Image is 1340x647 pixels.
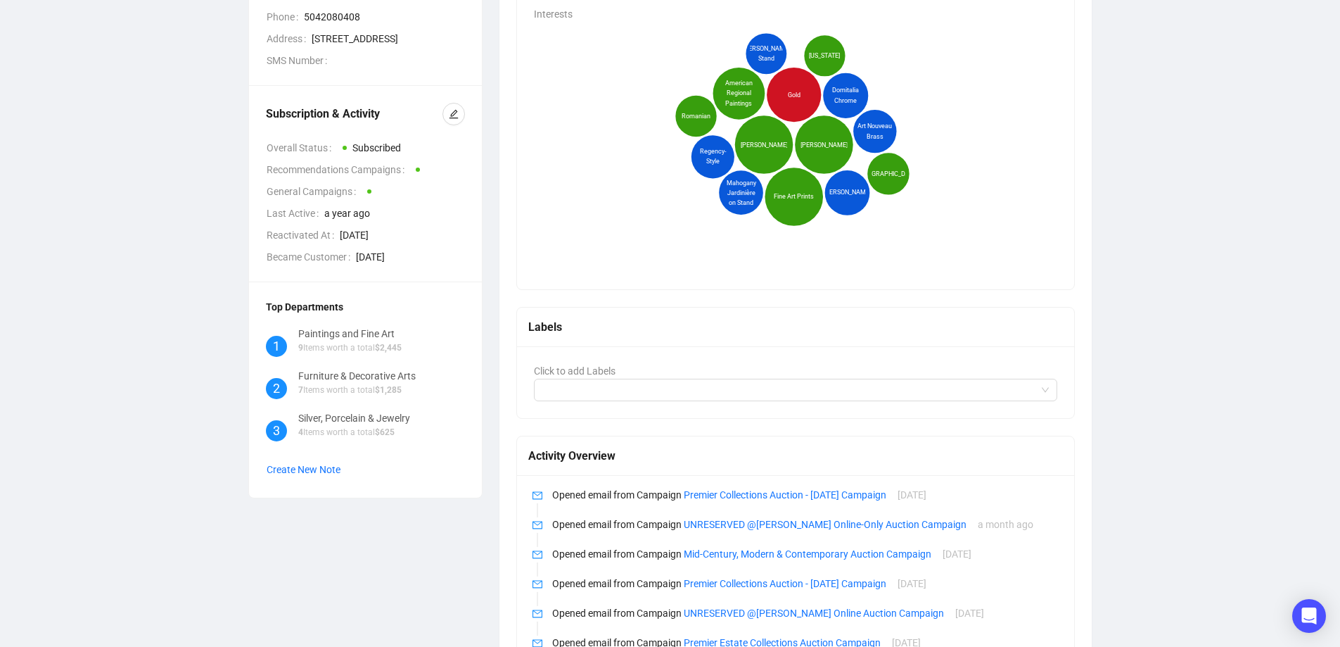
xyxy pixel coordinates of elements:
span: Mahogany Jardinière on Stand [723,178,758,208]
span: [DATE] [898,578,926,589]
span: Domitalia Chrome [827,86,863,106]
a: UNRESERVED @[PERSON_NAME] Online Auction Campaign [684,608,944,619]
span: 5042080408 [304,9,465,25]
p: Opened email from Campaign [552,605,1058,621]
span: [PERSON_NAME] [740,140,787,150]
span: mail [532,550,542,560]
span: $ 625 [375,427,395,437]
span: American Regional Paintings [717,79,759,108]
span: Art Nouveau Brass [857,122,892,142]
p: Items worth a total [298,384,416,397]
a: Premier Collections Auction - [DATE] Campaign [684,578,886,589]
span: [GEOGRAPHIC_DATA] [858,169,918,179]
span: $ 2,445 [375,343,402,353]
span: [STREET_ADDRESS] [312,31,465,46]
p: Items worth a total [298,341,402,355]
span: 9 [298,343,303,353]
span: Romanian [682,111,710,121]
a: Mid-Century, Modern & Contemporary Auction Campaign [684,548,931,560]
span: mail [532,579,542,589]
span: [PERSON_NAME] [800,140,847,150]
span: [DATE] [340,227,465,243]
div: Labels [528,318,1064,336]
span: Regency-Style [695,147,729,167]
span: Address [267,31,312,46]
span: Overall Status [267,140,337,156]
span: Last Active [267,206,324,221]
div: Top Departments [266,299,465,315]
div: Open Intercom Messenger [1292,599,1326,633]
span: 2 [273,379,280,398]
div: Furniture & Decorative Arts [298,368,416,384]
span: Create New Note [267,464,340,475]
div: Paintings and Fine Art [298,326,402,341]
span: [PERSON_NAME] Stand [742,44,789,63]
span: Became Customer [267,249,356,265]
span: SMS Number [267,53,333,68]
div: Silver, Porcelain & Jewelry [298,410,410,426]
span: Fine Art Prints [774,192,814,202]
span: mail [532,520,542,530]
span: Gold [787,90,800,100]
span: Recommendations Campaigns [267,162,410,177]
div: Subscription & Activity [266,106,442,123]
span: edit [449,109,459,119]
span: a year ago [324,206,465,221]
p: Opened email from Campaign [552,487,1058,503]
span: Reactivated At [267,227,340,243]
span: 1 [273,337,280,356]
span: [DATE] [898,489,926,501]
span: [DATE] [955,608,984,619]
span: Subscribed [352,142,401,153]
p: Opened email from Campaign [552,546,1058,562]
span: 7 [298,385,303,395]
span: [US_STATE] [809,51,840,61]
span: [PERSON_NAME] [824,188,871,198]
span: mail [532,491,542,501]
span: 4 [298,427,303,437]
p: Opened email from Campaign [552,576,1058,591]
span: Click to add Labels [534,365,615,377]
p: Items worth a total [298,426,410,439]
span: General Campaigns [267,184,362,199]
a: Premier Collections Auction - [DATE] Campaign [684,489,886,501]
a: UNRESERVED @[PERSON_NAME] Online-Only Auction Campaign [684,519,966,530]
span: Phone [267,9,304,25]
p: Opened email from Campaign [552,517,1058,532]
span: a month ago [978,519,1033,530]
button: Create New Note [266,458,341,481]
span: Interests [534,8,573,20]
span: $ 1,285 [375,385,402,395]
span: mail [532,609,542,619]
span: [DATE] [943,548,971,560]
span: 3 [273,421,280,441]
span: [DATE] [356,249,465,265]
div: Activity Overview [528,447,1064,465]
